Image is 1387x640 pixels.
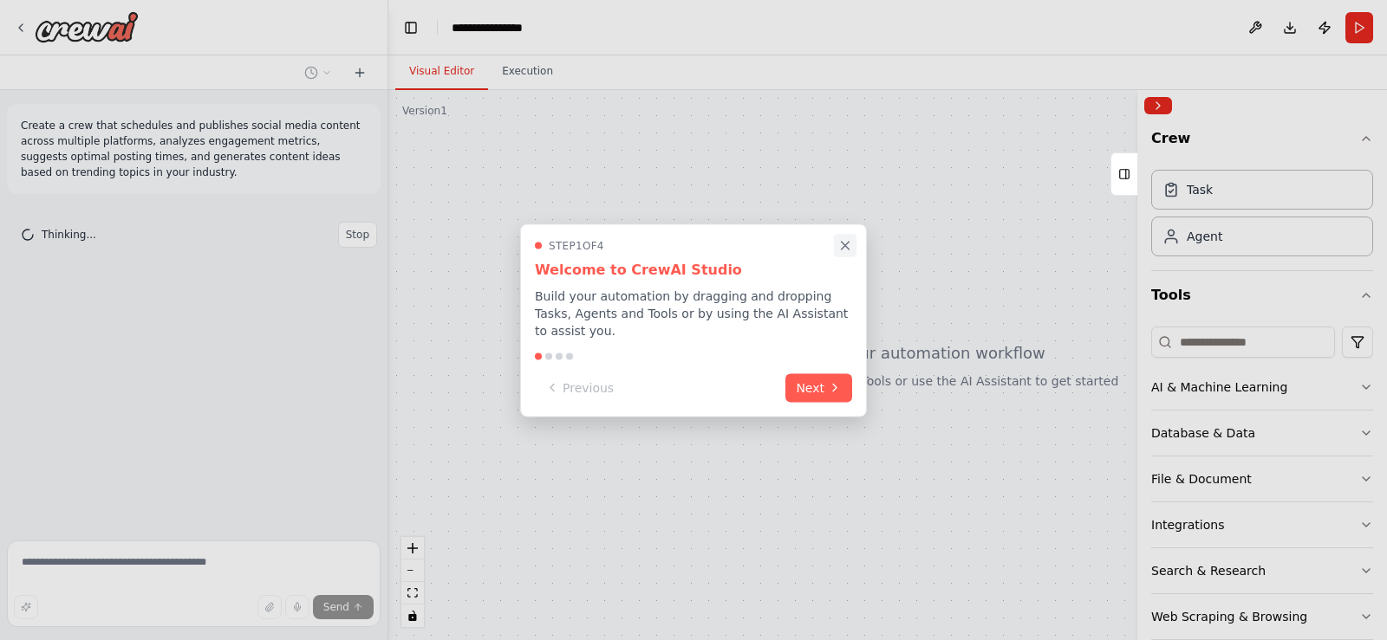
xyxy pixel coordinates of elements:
span: Step 1 of 4 [549,238,604,252]
button: Next [785,373,852,402]
button: Hide left sidebar [399,16,423,40]
button: Close walkthrough [834,234,856,256]
h3: Welcome to CrewAI Studio [535,259,852,280]
p: Build your automation by dragging and dropping Tasks, Agents and Tools or by using the AI Assista... [535,287,852,339]
button: Previous [535,373,624,402]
